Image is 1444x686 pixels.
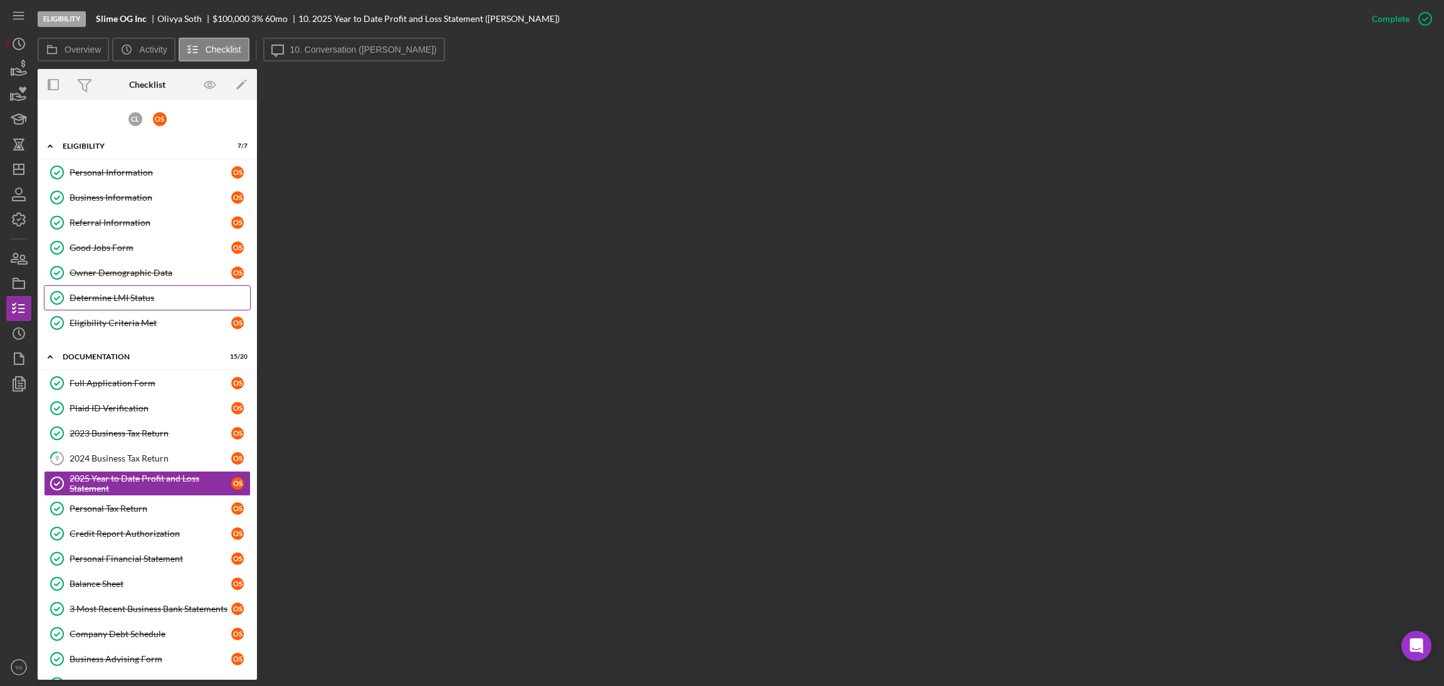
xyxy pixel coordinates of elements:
tspan: 9 [55,454,60,462]
div: O S [231,216,244,229]
div: C L [128,112,142,126]
div: Eligibility Criteria Met [70,318,231,328]
a: Eligibility Criteria MetOS [44,310,251,335]
a: Owner Demographic DataOS [44,260,251,285]
a: Personal Tax ReturnOS [44,496,251,521]
div: Referral Information [70,218,231,228]
div: 2025 Year to Date Profit and Loss Statement [70,473,231,493]
button: YA [6,655,31,680]
span: $100,000 [212,13,249,24]
a: Personal Financial StatementOS [44,546,251,571]
a: 2023 Business Tax ReturnOS [44,421,251,446]
div: 2024 Business Tax Return [70,453,231,463]
div: 60 mo [265,14,288,24]
div: Personal Financial Statement [70,554,231,564]
div: 3 % [251,14,263,24]
div: 15 / 20 [225,353,248,361]
div: O S [231,377,244,389]
div: Checklist [129,80,165,90]
label: 10. Conversation ([PERSON_NAME]) [290,45,437,55]
div: O S [231,578,244,590]
div: Eligibility [63,142,216,150]
div: Open Intercom Messenger [1401,631,1431,661]
div: Full Application Form [70,378,231,388]
div: Personal Tax Return [70,504,231,514]
div: O S [231,402,244,414]
div: O S [231,502,244,515]
div: O S [231,427,244,440]
text: YA [15,664,23,671]
div: 2023 Business Tax Return [70,428,231,438]
div: Good Jobs Form [70,243,231,253]
a: Referral InformationOS [44,210,251,235]
a: Plaid ID VerificationOS [44,396,251,421]
div: O S [231,552,244,565]
div: O S [231,266,244,279]
div: Owner Demographic Data [70,268,231,278]
div: Company Debt Schedule [70,629,231,639]
label: Overview [65,45,101,55]
button: Overview [38,38,109,61]
div: O S [153,112,167,126]
a: 2025 Year to Date Profit and Loss StatementOS [44,471,251,496]
div: Plaid ID Verification [70,403,231,413]
div: Business Advising Form [70,654,231,664]
div: O S [231,166,244,179]
button: Complete [1359,6,1438,31]
div: O S [231,241,244,254]
div: Business Information [70,193,231,203]
a: 3 Most Recent Business Bank StatementsOS [44,596,251,621]
div: 7 / 7 [225,142,248,150]
div: O S [231,628,244,640]
div: O S [231,191,244,204]
div: Determine LMI Status [70,293,250,303]
a: 92024 Business Tax ReturnOS [44,446,251,471]
button: Checklist [179,38,249,61]
a: Credit Report AuthorizationOS [44,521,251,546]
div: Olivya Soth [157,14,212,24]
a: Determine LMI Status [44,285,251,310]
div: O S [231,653,244,665]
a: Business InformationOS [44,185,251,210]
div: Documentation [63,353,216,361]
label: Activity [139,45,167,55]
div: Personal Information [70,167,231,177]
label: Checklist [206,45,241,55]
div: Credit Report Authorization [70,529,231,539]
button: Activity [112,38,175,61]
a: Good Jobs FormOS [44,235,251,260]
div: O S [231,452,244,465]
div: Complete [1372,6,1410,31]
button: 10. Conversation ([PERSON_NAME]) [263,38,445,61]
div: 10. 2025 Year to Date Profit and Loss Statement ([PERSON_NAME]) [298,14,560,24]
div: O S [231,317,244,329]
a: Balance SheetOS [44,571,251,596]
div: O S [231,603,244,615]
b: Slime OG Inc [96,14,147,24]
div: Eligibility [38,11,86,27]
a: Company Debt ScheduleOS [44,621,251,646]
div: Balance Sheet [70,579,231,589]
a: Business Advising FormOS [44,646,251,672]
div: O S [231,527,244,540]
a: Personal InformationOS [44,160,251,185]
div: O S [231,477,244,490]
a: Full Application FormOS [44,371,251,396]
div: 3 Most Recent Business Bank Statements [70,604,231,614]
